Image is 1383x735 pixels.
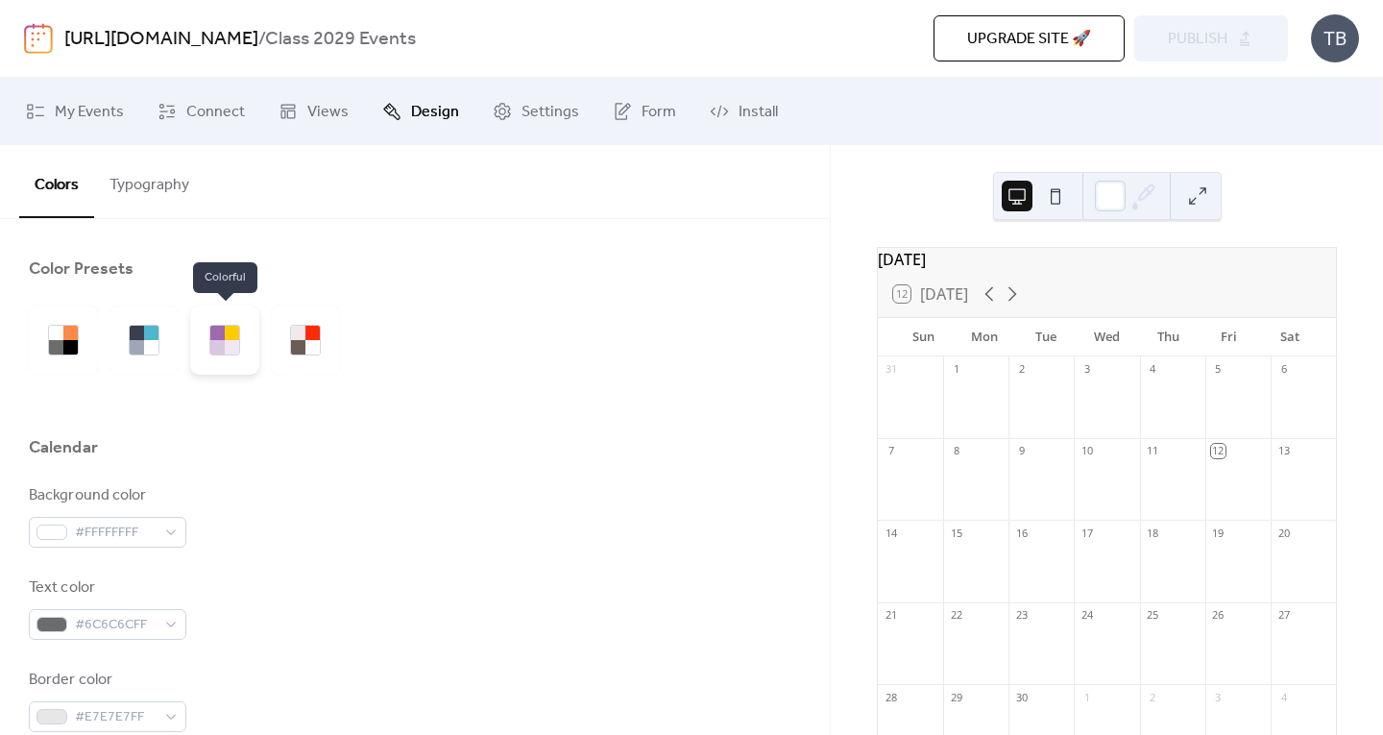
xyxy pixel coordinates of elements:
[955,318,1016,356] div: Mon
[75,706,156,729] span: #E7E7E7FF
[598,86,691,137] a: Form
[75,614,156,637] span: #6C6C6CFF
[1015,318,1077,356] div: Tue
[12,86,138,137] a: My Events
[1276,526,1291,540] div: 20
[1080,526,1094,540] div: 17
[1014,690,1029,704] div: 30
[1080,444,1094,458] div: 10
[1211,690,1225,704] div: 3
[1211,526,1225,540] div: 19
[1276,608,1291,623] div: 27
[193,262,257,293] span: Colorful
[1311,14,1359,62] div: TB
[143,86,259,137] a: Connect
[1276,362,1291,377] div: 6
[478,86,594,137] a: Settings
[1211,444,1225,458] div: 12
[884,444,898,458] div: 7
[949,362,963,377] div: 1
[29,257,133,281] div: Color Presets
[695,86,792,137] a: Install
[884,608,898,623] div: 21
[949,444,963,458] div: 8
[967,28,1091,51] span: Upgrade site 🚀
[884,690,898,704] div: 28
[1014,362,1029,377] div: 2
[186,101,245,124] span: Connect
[64,21,258,58] a: [URL][DOMAIN_NAME]
[1146,690,1160,704] div: 2
[1146,362,1160,377] div: 4
[1211,362,1225,377] div: 5
[1080,362,1094,377] div: 3
[1276,444,1291,458] div: 13
[1137,318,1199,356] div: Thu
[884,362,898,377] div: 31
[1080,608,1094,623] div: 24
[411,101,459,124] span: Design
[258,21,265,58] b: /
[264,86,363,137] a: Views
[949,608,963,623] div: 22
[29,484,182,507] div: Background color
[75,522,156,545] span: #FFFFFFFF
[55,101,124,124] span: My Events
[29,436,98,459] div: Calendar
[368,86,473,137] a: Design
[949,526,963,540] div: 15
[522,101,579,124] span: Settings
[934,15,1125,61] button: Upgrade site 🚀
[1199,318,1260,356] div: Fri
[1077,318,1138,356] div: Wed
[1211,608,1225,623] div: 26
[1014,444,1029,458] div: 9
[878,248,1336,271] div: [DATE]
[1276,690,1291,704] div: 4
[265,21,416,58] b: Class 2029 Events
[1259,318,1321,356] div: Sat
[29,576,182,600] div: Text color
[1146,526,1160,540] div: 18
[1080,690,1094,704] div: 1
[1014,608,1029,623] div: 23
[884,526,898,540] div: 14
[29,669,182,692] div: Border color
[1146,608,1160,623] div: 25
[642,101,676,124] span: Form
[94,145,205,216] button: Typography
[1014,526,1029,540] div: 16
[24,23,53,54] img: logo
[1146,444,1160,458] div: 11
[949,690,963,704] div: 29
[739,101,778,124] span: Install
[307,101,349,124] span: Views
[893,318,955,356] div: Sun
[19,145,94,218] button: Colors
